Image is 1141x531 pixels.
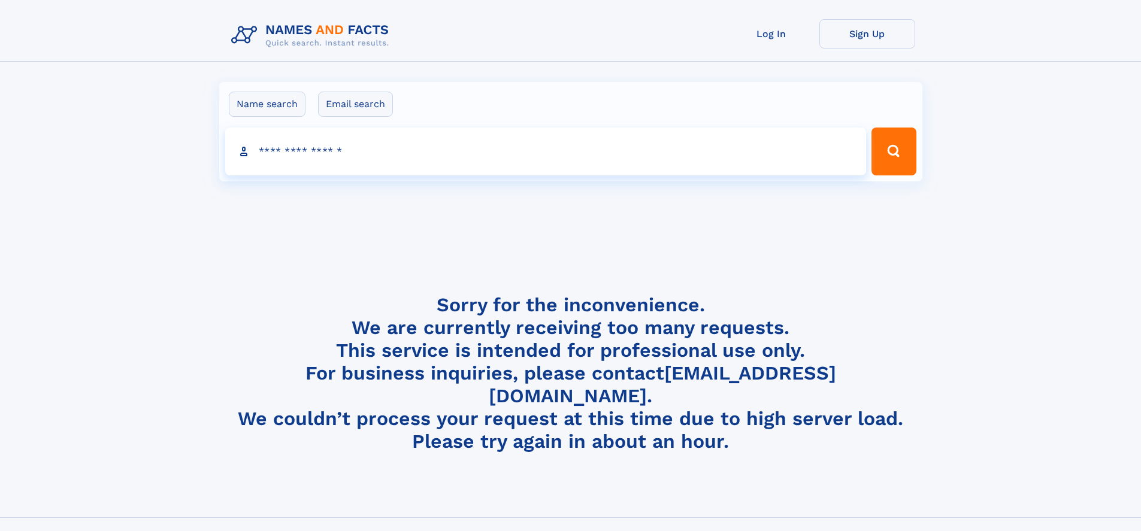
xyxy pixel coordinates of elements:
[226,293,915,453] h4: Sorry for the inconvenience. We are currently receiving too many requests. This service is intend...
[871,128,916,175] button: Search Button
[318,92,393,117] label: Email search
[489,362,836,407] a: [EMAIL_ADDRESS][DOMAIN_NAME]
[226,19,399,51] img: Logo Names and Facts
[229,92,305,117] label: Name search
[225,128,867,175] input: search input
[819,19,915,48] a: Sign Up
[724,19,819,48] a: Log In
